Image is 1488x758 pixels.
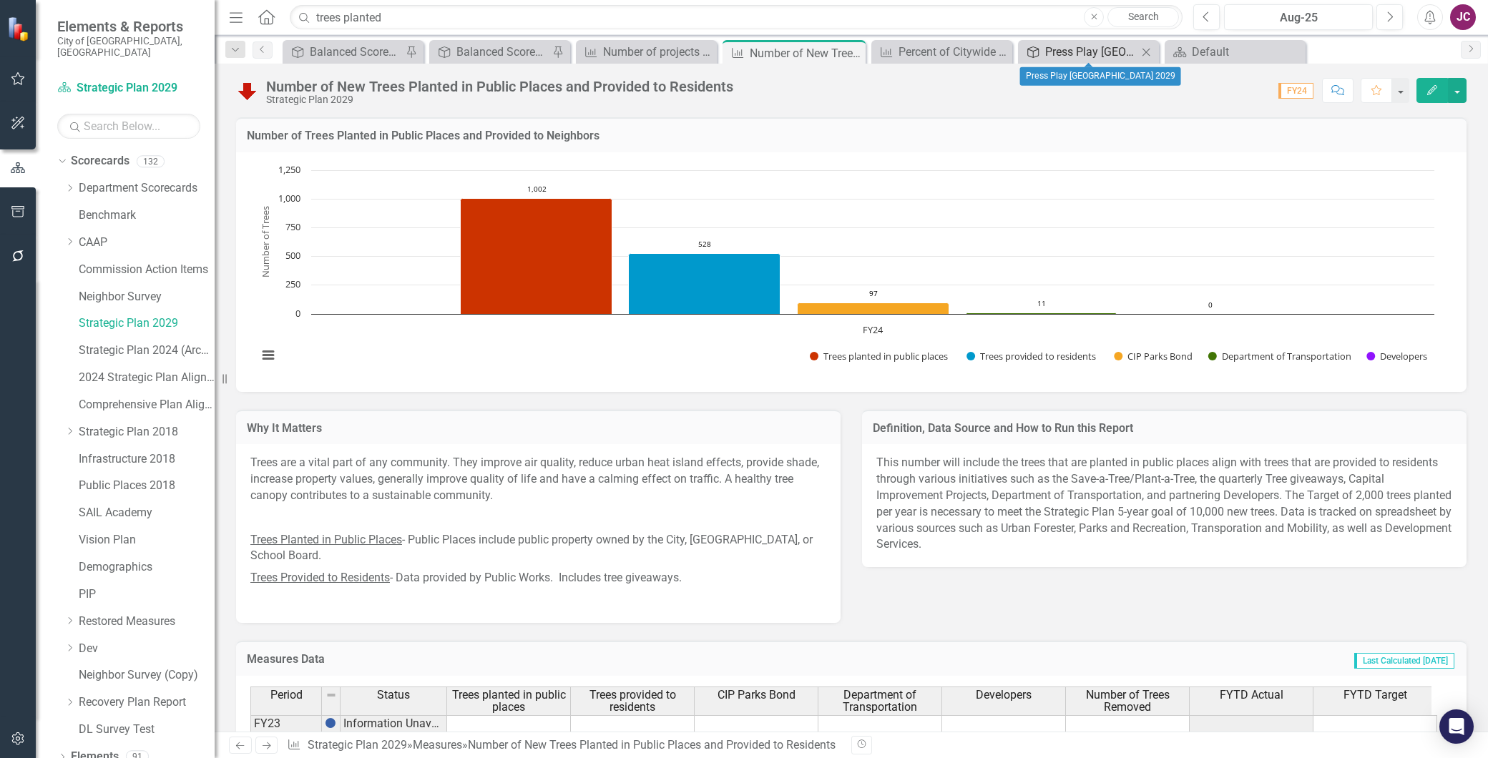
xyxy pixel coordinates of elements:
a: SAIL Academy [79,505,215,521]
a: Default [1168,43,1302,61]
path: FY24, 1,002. Trees planted in public places. [461,198,612,314]
span: FYTD Actual [1220,689,1283,702]
text: Developers [1380,350,1427,363]
text: 97 [869,288,878,298]
div: 132 [137,155,165,167]
button: Aug-25 [1224,4,1373,30]
h3: Measures Data [247,653,772,666]
a: Press Play [GEOGRAPHIC_DATA] 2029 [1022,43,1137,61]
text: 1,250 [278,163,300,176]
h3: Why It Matters [247,422,830,435]
a: Percent of Citywide tree canopy coverage on public and private property [875,43,1009,61]
text: Trees provided to residents [980,350,1096,363]
a: Search [1107,7,1179,27]
path: FY24, 97. CIP Parks Bond. [798,302,949,314]
div: Strategic Plan 2029 [266,94,733,105]
button: Show Trees provided to residents [966,350,1097,363]
span: Period [270,689,303,702]
a: Commission Action Items [79,262,215,278]
span: FYTD Target [1343,689,1407,702]
button: View chart menu, Chart [258,345,278,365]
p: - Public Places include public property owned by the City, [GEOGRAPHIC_DATA], or School Board. [250,529,826,568]
a: Public Places 2018 [79,478,215,494]
a: Strategic Plan 2029 [79,315,215,332]
span: Trees Provided to Residents [250,571,390,584]
h3: Definition, Data Source and How to Run this Report [873,422,1456,435]
button: Show Developers [1366,350,1429,363]
a: Strategic Plan 2024 (Archive) [79,343,215,359]
path: FY24, 11. Department of Transportation. [966,312,1117,314]
text: 0 [295,307,300,320]
img: BgCOk07PiH71IgAAAABJRU5ErkJggg== [325,717,336,729]
a: Measures [413,738,462,752]
span: FY24 [1278,83,1313,99]
div: Aug-25 [1229,9,1368,26]
text: 1,002 [527,184,547,194]
p: - Data provided by Public Works. Includes tree giveaways. [250,567,826,589]
a: Department Scorecards [79,180,215,197]
text: 0 [1208,300,1213,310]
div: Press Play [GEOGRAPHIC_DATA] 2029 [1020,67,1181,86]
img: Reviewing for Improvement [236,79,259,102]
div: Number of projects completed in Adaptation Action Areas [603,43,713,61]
a: Balanced Scorecard [433,43,549,61]
div: Default [1192,43,1302,61]
text: 528 [698,239,711,249]
a: Infrastructure 2018 [79,451,215,468]
g: Trees provided to residents, bar series 2 of 5 with 1 bar. [629,253,780,314]
text: FY24 [863,323,883,336]
span: Status [377,689,410,702]
span: Last Calculated [DATE] [1354,653,1454,669]
img: 8DAGhfEEPCf229AAAAAElFTkSuQmCC [325,689,337,701]
div: Number of New Trees Planted in Public Places and Provided to Residents [468,738,836,752]
a: DL Survey Test [79,722,215,738]
text: Trees planted in public places [823,350,948,363]
button: Show Department of Transportation [1208,350,1351,363]
a: PIP [79,586,215,603]
h3: Number of Trees Planted in Public Places and Provided to Neighbors [247,129,1456,142]
div: Number of New Trees Planted in Public Places and Provided to Residents [750,44,862,62]
div: » » [287,737,841,754]
span: Elements & Reports [57,18,200,35]
div: Chart. Highcharts interactive chart. [250,163,1452,378]
text: 11 [1037,298,1046,308]
span: Trees Planted in Public Places [250,533,402,546]
span: Department of Transportation [821,689,939,714]
div: Balanced Scorecard [310,43,402,61]
span: Trees provided to residents [574,689,691,714]
img: ClearPoint Strategy [7,16,32,41]
a: Strategic Plan 2018 [79,424,215,440]
div: Open Intercom Messenger [1439,709,1474,744]
a: Neighbor Survey [79,289,215,305]
g: Department of Transportation, bar series 4 of 5 with 1 bar. [966,312,1117,314]
text: 750 [285,220,300,233]
a: Number of projects completed in Adaptation Action Areas [579,43,713,61]
a: Strategic Plan 2029 [308,738,407,752]
p: This number will include the trees that are planted in public places align with trees that are pr... [876,455,1452,553]
g: CIP Parks Bond, bar series 3 of 5 with 1 bar. [798,302,949,314]
path: FY24, 528. Trees provided to residents. [629,253,780,314]
a: Demographics [79,559,215,576]
text: Number of Trees [259,206,272,277]
div: JC [1450,4,1476,30]
text: 250 [285,277,300,290]
p: Trees are a vital part of any community. They improve air quality, reduce urban heat island effec... [250,455,826,507]
a: Strategic Plan 2029 [57,80,200,97]
svg: Interactive chart [250,163,1441,378]
a: Comprehensive Plan Alignment [79,397,215,413]
span: Number of Trees Removed [1069,689,1186,714]
input: Search Below... [57,114,200,139]
text: Department of Transportation [1222,350,1351,363]
input: Search ClearPoint... [290,5,1183,30]
td: Information Unavailable [341,715,447,732]
td: FY23 [250,715,322,732]
a: Vision Plan [79,532,215,548]
div: Percent of Citywide tree canopy coverage on public and private property [899,43,1009,61]
button: Show Trees planted in public places [810,350,950,363]
a: Benchmark [79,207,215,224]
span: Developers [976,689,1032,702]
a: Balanced Scorecard [286,43,402,61]
div: Balanced Scorecard [456,43,549,61]
text: 1,000 [278,192,300,205]
small: City of [GEOGRAPHIC_DATA], [GEOGRAPHIC_DATA] [57,35,200,59]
